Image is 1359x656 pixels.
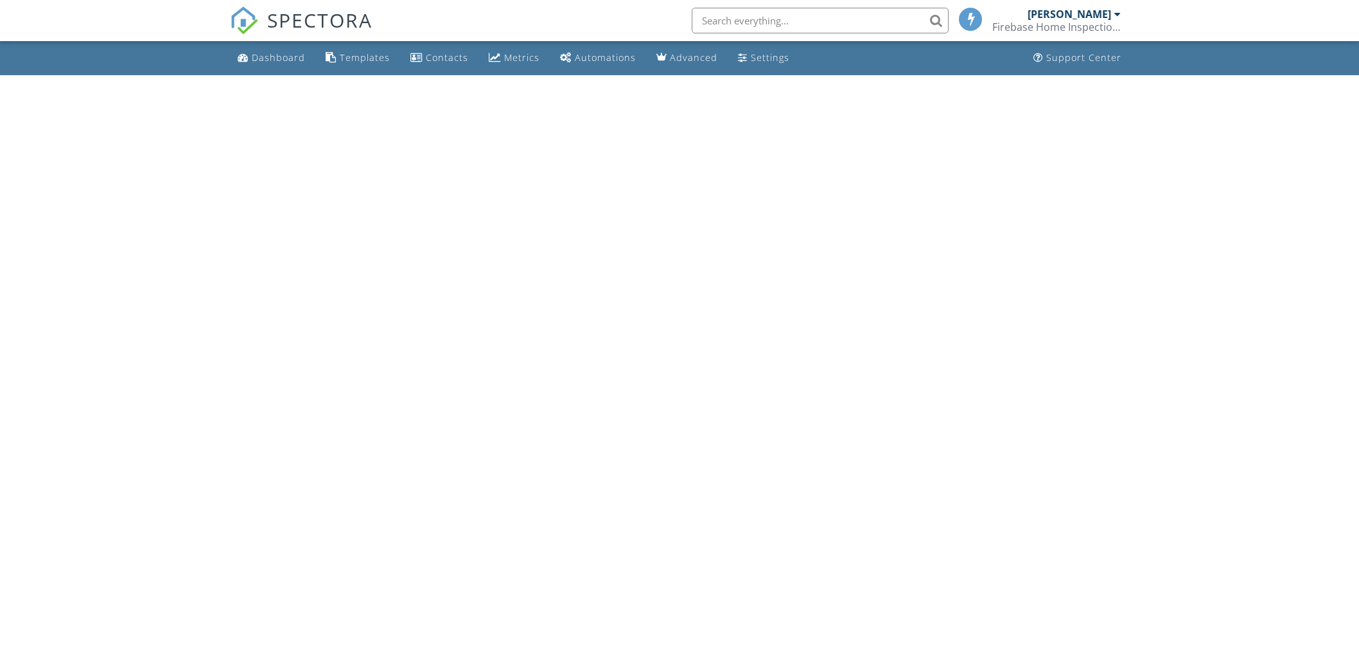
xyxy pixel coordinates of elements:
div: Automations [575,51,636,64]
div: Dashboard [252,51,305,64]
div: Templates [340,51,390,64]
input: Search everything... [692,8,949,33]
a: Settings [733,46,794,70]
a: Support Center [1028,46,1127,70]
a: Templates [320,46,395,70]
span: SPECTORA [267,6,373,33]
div: Firebase Home Inspections [992,21,1121,33]
a: Advanced [651,46,723,70]
a: Automations (Basic) [555,46,641,70]
div: [PERSON_NAME] [1028,8,1111,21]
div: Settings [751,51,789,64]
a: Contacts [405,46,473,70]
a: SPECTORA [230,17,373,44]
a: Metrics [484,46,545,70]
div: Metrics [504,51,539,64]
a: Dashboard [232,46,310,70]
div: Support Center [1046,51,1121,64]
div: Advanced [670,51,717,64]
img: The Best Home Inspection Software - Spectora [230,6,258,35]
div: Contacts [426,51,468,64]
